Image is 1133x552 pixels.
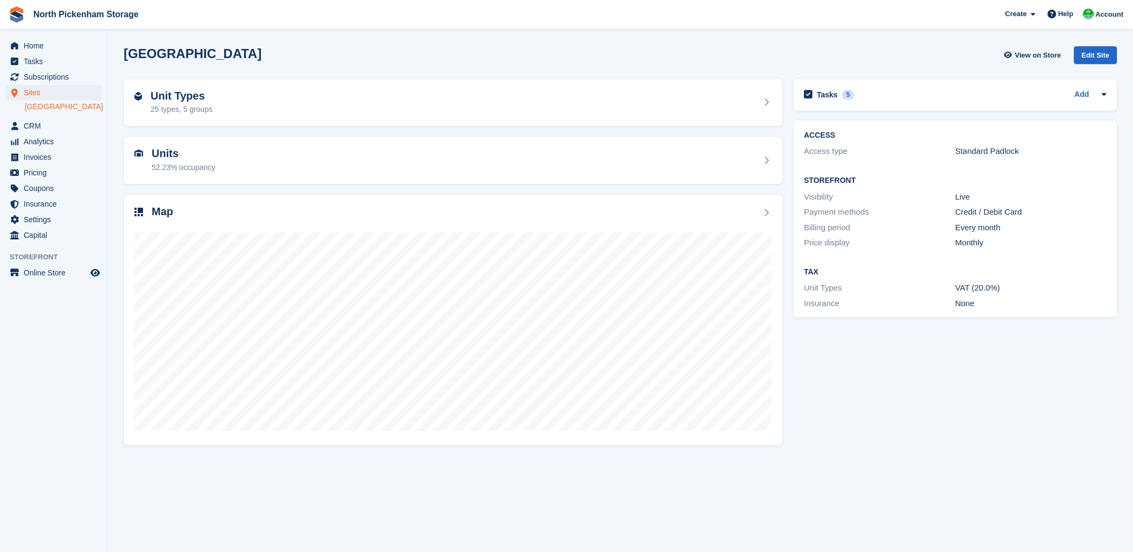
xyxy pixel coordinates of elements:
div: Access type [804,145,955,158]
span: Help [1058,9,1073,19]
h2: Storefront [804,176,1106,185]
a: menu [5,196,102,211]
a: Preview store [89,266,102,279]
div: Edit Site [1074,46,1117,64]
span: Settings [24,212,88,227]
span: Analytics [24,134,88,149]
a: menu [5,212,102,227]
span: Invoices [24,150,88,165]
div: Billing period [804,222,955,234]
span: Home [24,38,88,53]
a: menu [5,38,102,53]
div: Unit Types [804,282,955,294]
h2: Map [152,206,173,218]
img: unit-icn-7be61d7bf1b0ce9d3e12c5938cc71ed9869f7b940bace4675aadf7bd6d80202e.svg [134,150,143,157]
a: menu [5,134,102,149]
span: Insurance [24,196,88,211]
a: menu [5,118,102,133]
div: Insurance [804,298,955,310]
a: Edit Site [1074,46,1117,68]
div: Credit / Debit Card [955,206,1106,218]
h2: Unit Types [151,90,212,102]
span: Account [1095,9,1123,20]
span: CRM [24,118,88,133]
div: Payment methods [804,206,955,218]
span: Create [1005,9,1027,19]
a: View on Store [1002,46,1065,64]
img: map-icn-33ee37083ee616e46c38cad1a60f524a97daa1e2b2c8c0bc3eb3415660979fc1.svg [134,208,143,216]
h2: [GEOGRAPHIC_DATA] [124,46,261,61]
span: Tasks [24,54,88,69]
span: Storefront [10,252,107,263]
span: Coupons [24,181,88,196]
div: 25 types, 5 groups [151,104,212,115]
span: Sites [24,85,88,100]
a: North Pickenham Storage [29,5,143,23]
img: Chris Gulliver [1083,9,1094,19]
span: Online Store [24,265,88,280]
a: menu [5,54,102,69]
div: Visibility [804,191,955,203]
div: Monthly [955,237,1106,249]
div: Standard Padlock [955,145,1106,158]
a: [GEOGRAPHIC_DATA] [25,102,102,112]
div: Price display [804,237,955,249]
div: 5 [842,90,854,100]
a: Map [124,195,782,446]
a: menu [5,85,102,100]
a: menu [5,150,102,165]
a: menu [5,165,102,180]
div: Every month [955,222,1106,234]
a: menu [5,265,102,280]
a: menu [5,69,102,84]
img: unit-type-icn-2b2737a686de81e16bb02015468b77c625bbabd49415b5ef34ead5e3b44a266d.svg [134,92,142,101]
a: Add [1074,89,1089,101]
a: Units 52.23% occupancy [124,137,782,184]
span: Capital [24,228,88,243]
a: menu [5,181,102,196]
a: menu [5,228,102,243]
h2: ACCESS [804,131,1106,140]
h2: Units [152,147,215,160]
a: Unit Types 25 types, 5 groups [124,79,782,126]
div: Live [955,191,1106,203]
span: Pricing [24,165,88,180]
img: stora-icon-8386f47178a22dfd0bd8f6a31ec36ba5ce8667c1dd55bd0f319d3a0aa187defe.svg [9,6,25,23]
span: Subscriptions [24,69,88,84]
h2: Tasks [817,90,838,100]
h2: Tax [804,268,1106,277]
div: 52.23% occupancy [152,162,215,173]
div: VAT (20.0%) [955,282,1106,294]
span: View on Store [1015,50,1061,61]
div: None [955,298,1106,310]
